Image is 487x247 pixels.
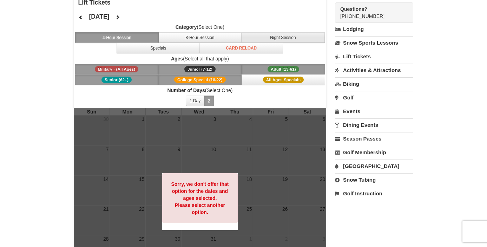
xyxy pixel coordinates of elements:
[335,36,413,49] a: Snow Sports Lessons
[184,66,216,72] span: Junior (7-12)
[74,55,327,62] label: (Select all that apply)
[171,56,183,61] strong: Ages
[75,32,159,43] button: 4-Hour Session
[335,23,413,35] a: Lodging
[117,43,200,53] button: Specials
[335,187,413,200] a: Golf Instruction
[263,77,304,83] span: All Ages Specials
[335,91,413,104] a: Golf
[186,96,204,106] button: 1 Day
[242,74,325,85] button: All Ages Specials
[75,64,158,74] button: Military - (All Ages)
[241,32,325,43] button: Night Session
[171,181,229,215] strong: Sorry, we don't offer that option for the dates and ages selected. Please select another option.
[101,77,132,83] span: Senior (62+)
[335,50,413,63] a: Lift Tickets
[335,132,413,145] a: Season Passes
[335,105,413,118] a: Events
[75,74,158,85] button: Senior (62+)
[74,87,327,94] label: (Select One)
[335,146,413,159] a: Golf Membership
[176,24,197,30] strong: Category
[340,6,367,12] strong: Questions?
[242,64,325,74] button: Adult (13-61)
[335,173,413,186] a: Snow Tubing
[335,118,413,131] a: Dining Events
[340,6,401,19] span: [PHONE_NUMBER]
[174,77,226,83] span: College Special (18-22)
[158,64,242,74] button: Junior (7-12)
[89,13,109,20] h4: [DATE]
[167,87,205,93] strong: Number of Days
[335,64,413,77] a: Activities & Attractions
[335,77,413,90] a: Biking
[204,96,214,106] button: 2
[158,32,242,43] button: 8-Hour Session
[268,66,299,72] span: Adult (13-61)
[74,24,327,31] label: (Select One)
[335,160,413,173] a: [GEOGRAPHIC_DATA]
[95,66,139,72] span: Military - (All Ages)
[158,74,242,85] button: College Special (18-22)
[199,43,283,53] button: Card Reload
